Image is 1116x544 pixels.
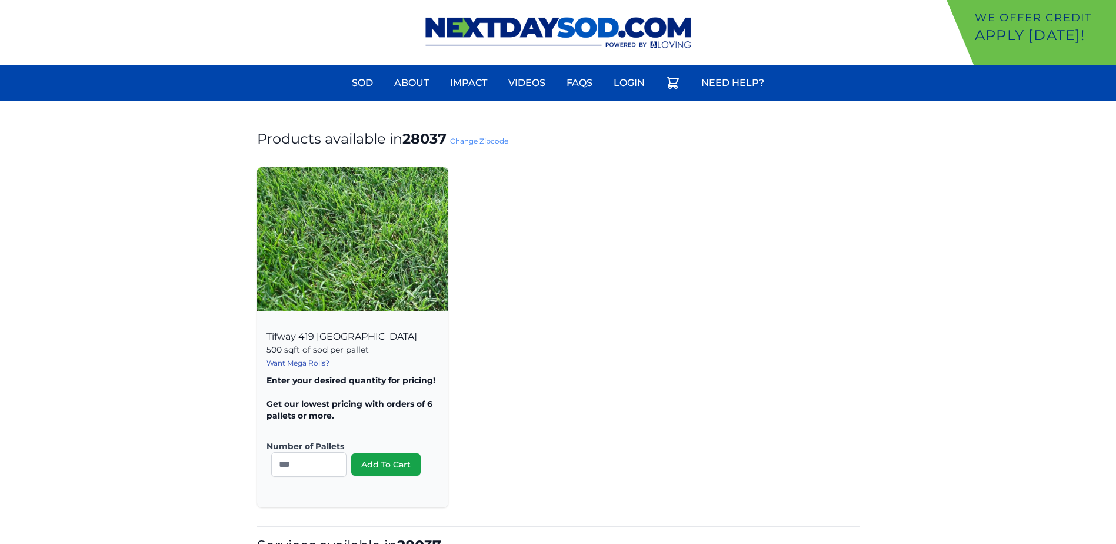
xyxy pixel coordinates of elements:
a: FAQs [559,69,599,97]
p: Apply [DATE]! [975,26,1111,45]
div: Tifway 419 [GEOGRAPHIC_DATA] [257,318,448,507]
label: Number of Pallets [266,440,429,452]
a: Change Zipcode [450,137,508,145]
a: Need Help? [694,69,771,97]
p: 500 sqft of sod per pallet [266,344,439,356]
a: Want Mega Rolls? [266,359,329,367]
a: Impact [443,69,494,97]
h1: Products available in [257,130,860,148]
a: Login [607,69,652,97]
p: Enter your desired quantity for pricing! Get our lowest pricing with orders of 6 pallets or more. [266,374,439,422]
img: Tifway 419 Bermuda Product Image [257,167,448,311]
p: We offer Credit [975,9,1111,26]
button: Add To Cart [351,453,421,476]
strong: 28037 [402,130,447,147]
a: Sod [345,69,380,97]
a: About [387,69,436,97]
a: Videos [501,69,552,97]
